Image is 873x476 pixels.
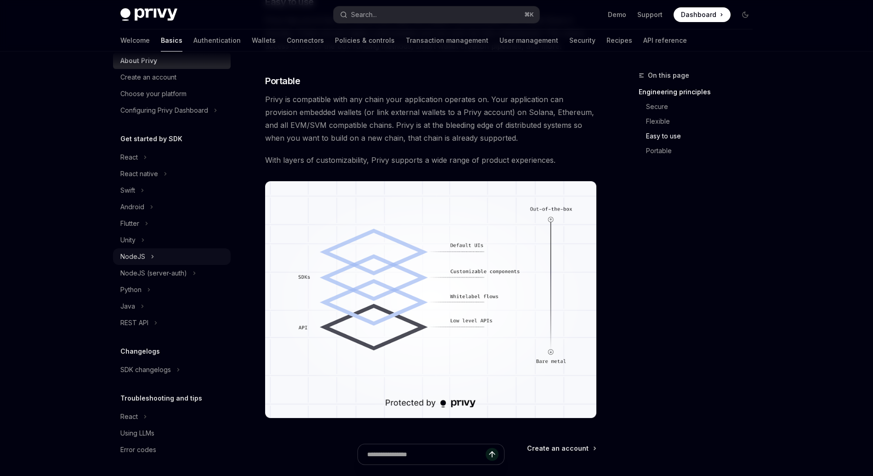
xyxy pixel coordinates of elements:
[351,9,377,20] div: Search...
[113,149,231,166] button: React
[120,218,139,229] div: Flutter
[113,215,231,232] button: Flutter
[120,317,148,328] div: REST API
[120,185,135,196] div: Swift
[120,168,158,179] div: React native
[120,105,208,116] div: Configuring Privy Dashboard
[113,69,231,86] a: Create an account
[120,284,142,295] div: Python
[113,425,231,442] a: Using LLMs
[607,29,632,52] a: Recipes
[120,411,138,422] div: React
[681,10,716,19] span: Dashboard
[120,72,176,83] div: Create an account
[113,199,231,215] button: Android
[113,86,231,102] a: Choose your platform
[113,315,231,331] button: REST API
[113,232,231,248] button: Unity
[265,93,596,144] span: Privy is compatible with any chain your application operates on. Your application can provision e...
[113,442,231,458] a: Error codes
[334,6,539,23] button: Search...⌘K
[648,70,689,81] span: On this page
[120,235,136,246] div: Unity
[265,181,596,418] img: images/Customization.png
[120,444,156,455] div: Error codes
[113,298,231,315] button: Java
[113,166,231,182] button: React native
[335,29,395,52] a: Policies & controls
[193,29,241,52] a: Authentication
[120,133,182,144] h5: Get started by SDK
[637,10,663,19] a: Support
[120,428,154,439] div: Using LLMs
[265,75,300,87] span: Portable
[608,10,626,19] a: Demo
[406,29,488,52] a: Transaction management
[113,408,231,425] button: React
[639,129,760,143] a: Easy to use
[113,248,231,265] button: NodeJS
[643,29,687,52] a: API reference
[120,393,202,404] h5: Troubleshooting and tips
[113,102,231,119] button: Configuring Privy Dashboard
[639,143,760,158] a: Portable
[113,361,231,378] button: SDK changelogs
[113,265,231,281] button: NodeJS (server-auth)
[367,444,486,465] input: Ask a question...
[120,346,160,357] h5: Changelogs
[738,7,753,22] button: Toggle dark mode
[524,11,534,18] span: ⌘ K
[120,152,138,163] div: React
[120,88,187,99] div: Choose your platform
[161,29,182,52] a: Basics
[113,281,231,298] button: Python
[639,114,760,129] a: Flexible
[120,8,177,21] img: dark logo
[120,268,187,279] div: NodeJS (server-auth)
[120,201,144,212] div: Android
[265,154,596,166] span: With layers of customizability, Privy supports a wide range of product experiences.
[674,7,731,22] a: Dashboard
[120,29,150,52] a: Welcome
[499,29,558,52] a: User management
[120,364,171,375] div: SDK changelogs
[639,85,760,99] a: Engineering principles
[287,29,324,52] a: Connectors
[569,29,595,52] a: Security
[113,182,231,199] button: Swift
[120,301,135,312] div: Java
[120,251,145,262] div: NodeJS
[639,99,760,114] a: Secure
[252,29,276,52] a: Wallets
[486,448,499,461] button: Send message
